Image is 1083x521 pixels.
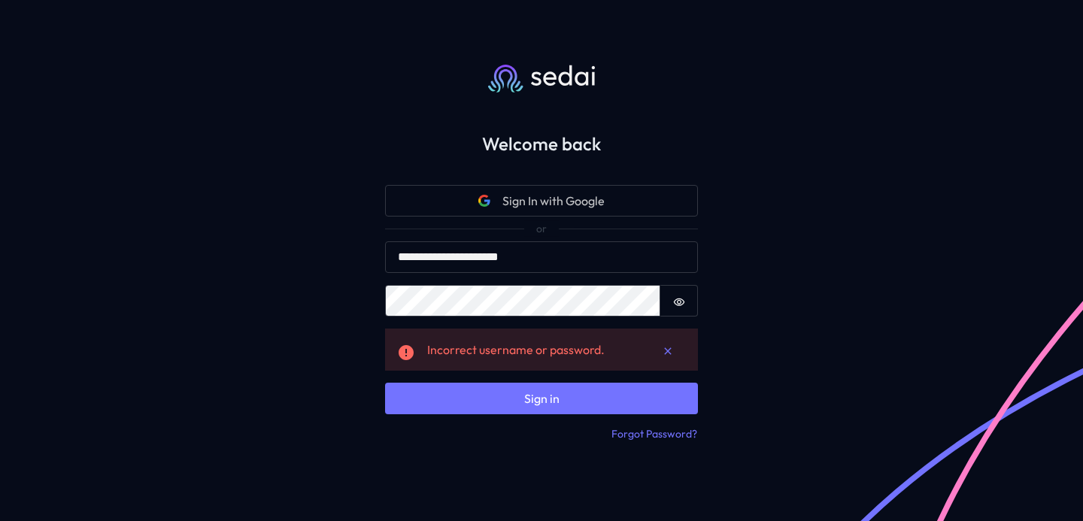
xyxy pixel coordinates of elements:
svg: Google icon [478,195,490,207]
button: Dismiss alert [650,338,686,362]
button: Google iconSign In with Google [385,185,698,217]
h2: Welcome back [361,133,722,155]
button: Sign in [385,383,698,414]
span: Sign In with Google [502,192,605,210]
div: Incorrect username or password. [427,341,638,359]
button: Forgot Password? [611,426,698,443]
button: Show password [660,285,698,317]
